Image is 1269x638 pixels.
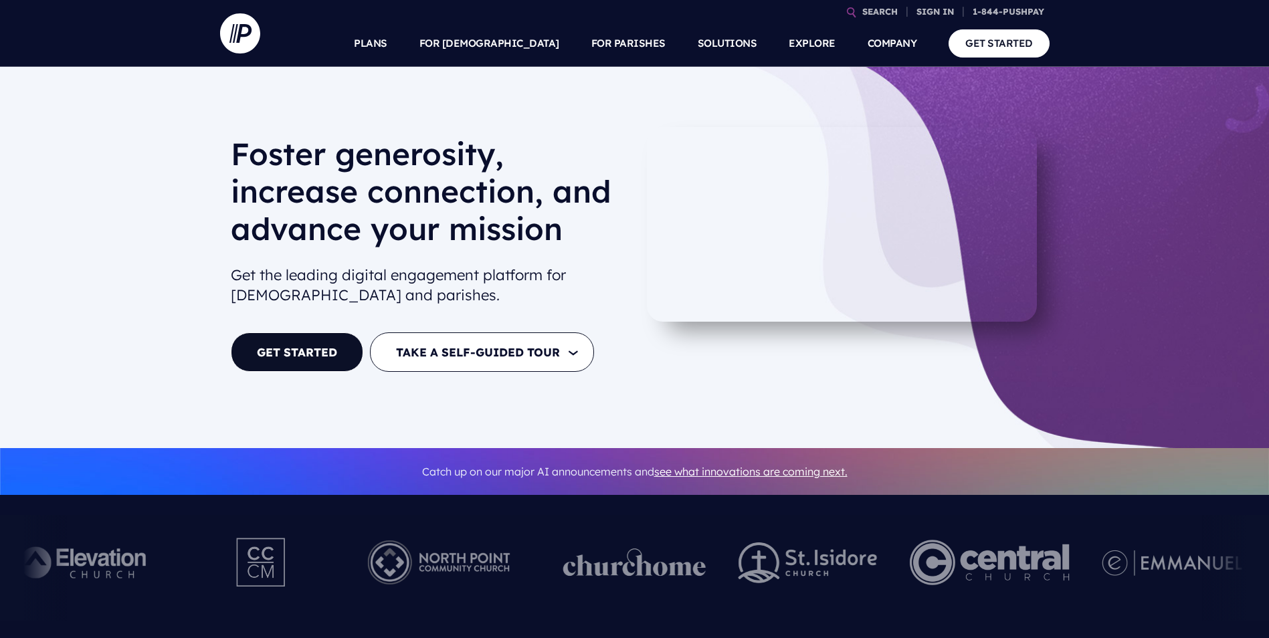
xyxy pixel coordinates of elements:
[370,332,594,372] button: TAKE A SELF-GUIDED TOUR
[910,526,1070,599] img: Central Church Henderson NV
[868,20,917,67] a: COMPANY
[949,29,1050,57] a: GET STARTED
[419,20,559,67] a: FOR [DEMOGRAPHIC_DATA]
[231,259,624,312] h2: Get the leading digital engagement platform for [DEMOGRAPHIC_DATA] and parishes.
[231,332,363,372] a: GET STARTED
[789,20,836,67] a: EXPLORE
[231,135,624,258] h1: Foster generosity, increase connection, and advance your mission
[354,20,387,67] a: PLANS
[347,526,531,599] img: Pushpay_Logo__NorthPoint
[591,20,666,67] a: FOR PARISHES
[231,457,1039,487] p: Catch up on our major AI announcements and
[654,465,848,478] a: see what innovations are coming next.
[563,548,706,576] img: pp_logos_1
[698,20,757,67] a: SOLUTIONS
[739,542,878,583] img: pp_logos_2
[209,526,314,599] img: Pushpay_Logo__CCM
